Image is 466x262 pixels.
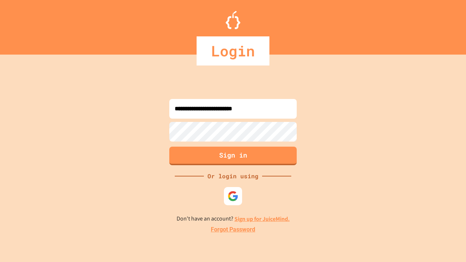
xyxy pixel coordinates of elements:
div: Or login using [204,172,262,180]
p: Don't have an account? [177,214,290,223]
button: Sign in [169,147,297,165]
div: Login [197,36,269,65]
img: google-icon.svg [228,191,238,202]
img: Logo.svg [226,11,240,29]
a: Sign up for JuiceMind. [234,215,290,223]
a: Forgot Password [211,225,255,234]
